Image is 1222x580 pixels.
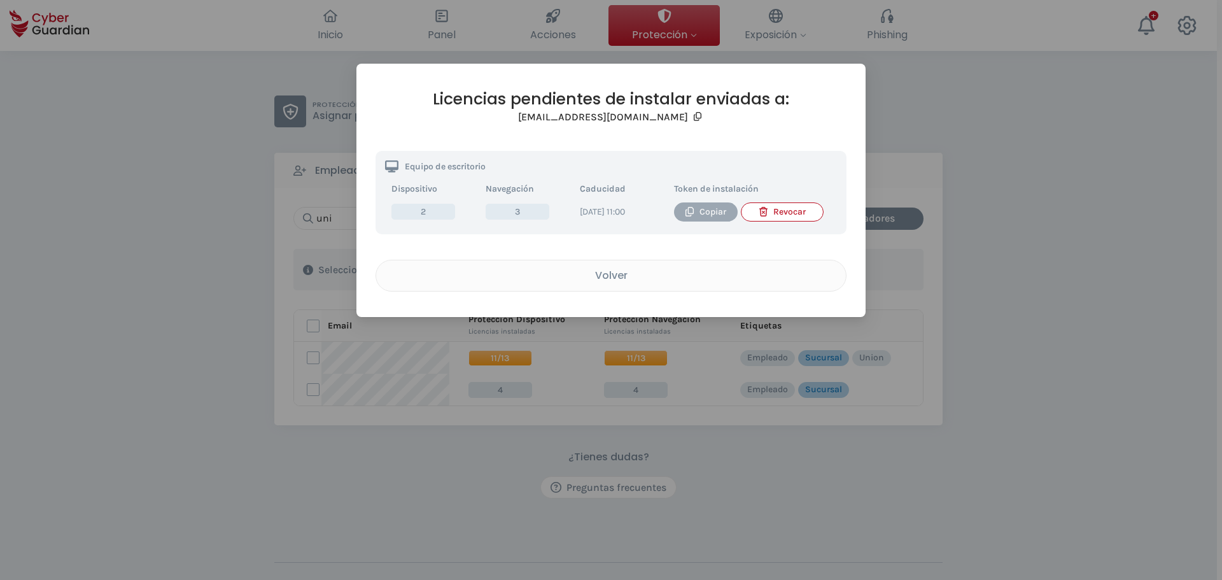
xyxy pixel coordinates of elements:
span: 3 [486,204,549,220]
th: Dispositivo [385,179,479,199]
button: Copy email [691,109,704,125]
p: Equipo de escritorio [405,162,486,171]
button: Volver [376,260,846,292]
th: Token de instalación [668,179,837,199]
h3: [EMAIL_ADDRESS][DOMAIN_NAME] [518,111,688,124]
div: Revocar [751,205,813,219]
div: Volver [386,267,836,283]
h2: Licencias pendientes de instalar enviadas a: [376,89,846,109]
button: Copiar [674,202,738,222]
th: Navegación [479,179,573,199]
td: [DATE] 11:00 [573,199,668,225]
div: Copiar [684,205,728,219]
button: Revocar [741,202,824,222]
span: 2 [391,204,455,220]
th: Caducidad [573,179,668,199]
